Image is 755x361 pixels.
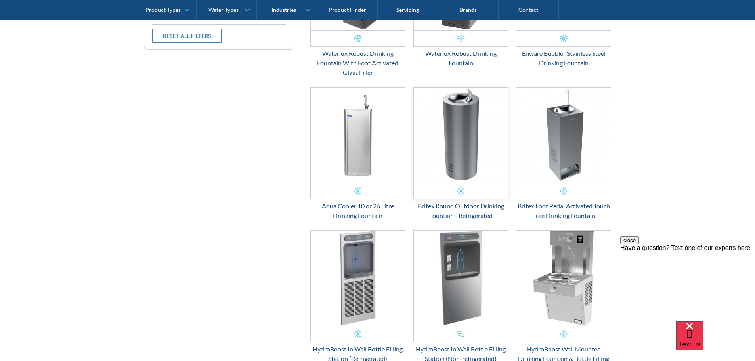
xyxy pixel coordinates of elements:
div: Industries [271,6,296,13]
div: Water Types [208,6,239,13]
img: Aqua Cooler 10 or 26 Litre Drinking Fountain [311,88,405,183]
a: Reset all filters [152,29,222,43]
iframe: podium webchat widget prompt [620,236,755,331]
img: HydroBoost Wall Mounted Drinking Fountain & Bottle Filling Station Vandal Resistant [516,231,611,326]
div: Waterlux Robust Drinking Fountain [413,49,508,68]
div: Aqua Cooler 10 or 26 Litre Drinking Fountain [310,201,405,220]
img: HydroBoost In Wall Bottle Filling Station (Non-refrigerated) [414,231,508,326]
img: Britex Round Outdoor Drinking Fountain - Refrigerated [414,88,508,183]
div: Britex Foot Pedal Activated Touch Free Drinking Fountain [516,201,611,220]
div: Waterlux Robust Drinking Fountain With Foot Activated Glass Filler [310,49,405,77]
div: Britex Round Outdoor Drinking Fountain - Refrigerated [413,201,508,220]
img: HydroBoost In Wall Bottle Filling Station (Refrigerated) [311,231,405,326]
a: Britex Foot Pedal Activated Touch Free Drinking FountainBritex Foot Pedal Activated Touch Free Dr... [516,87,611,220]
a: Aqua Cooler 10 or 26 Litre Drinking FountainAqua Cooler 10 or 26 Litre Drinking Fountain [310,87,405,220]
div: Product Types [145,6,181,13]
img: Britex Foot Pedal Activated Touch Free Drinking Fountain [516,88,611,183]
iframe: podium webchat widget bubble [676,321,755,361]
a: Britex Round Outdoor Drinking Fountain - Refrigerated Britex Round Outdoor Drinking Fountain - Re... [413,87,508,220]
div: Enware Bubbler Stainless Steel Drinking Fountain [516,49,611,68]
